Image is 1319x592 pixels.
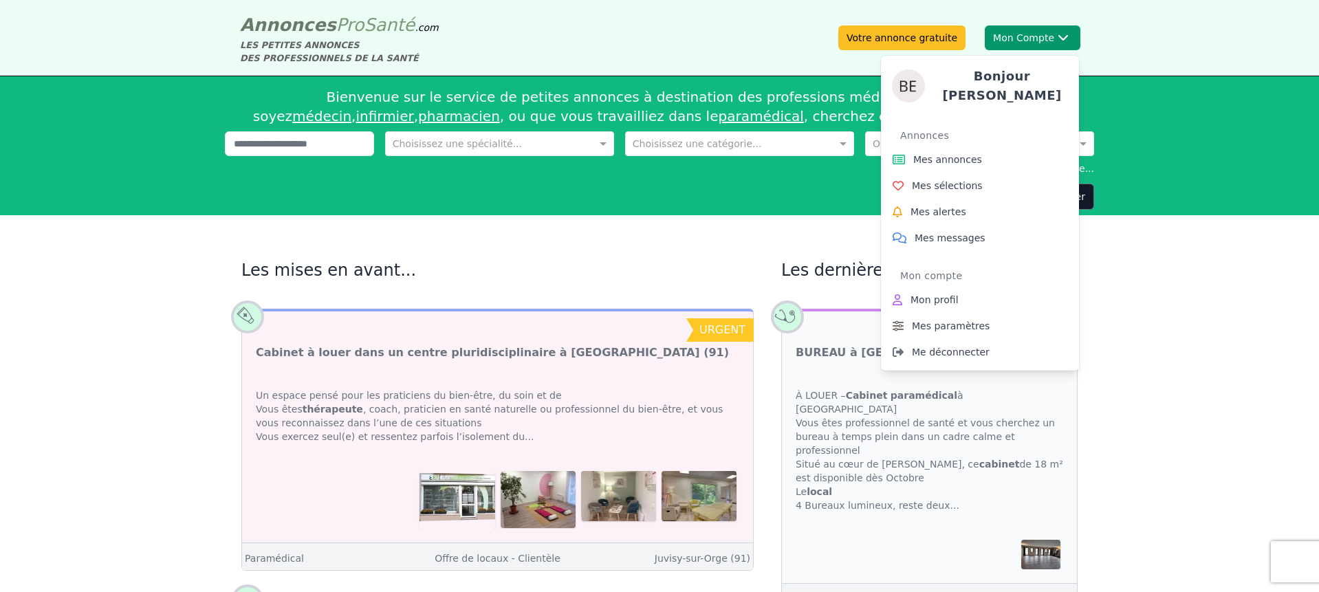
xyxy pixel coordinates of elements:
div: LES PETITES ANNONCES DES PROFESSIONNELS DE LA SANTÉ [240,39,439,65]
a: infirmier [356,108,413,124]
a: Mes alertes [886,199,1073,225]
strong: thérapeute [303,404,363,415]
span: Mon profil [911,293,959,307]
span: Pro [336,14,364,35]
span: .com [415,22,438,33]
div: Mon compte [900,265,1073,287]
a: Mes paramètres [886,313,1073,339]
div: Bienvenue sur le service de petites annonces à destination des professions médicales. Que vous so... [225,82,1094,131]
span: urgent [699,323,745,336]
div: Un espace pensé pour les praticiens du bien-être, du soin et de Vous êtes , coach, praticien en s... [242,375,753,457]
a: Mes sélections [886,173,1073,199]
div: Annonces [900,124,1073,146]
a: Mes annonces [886,146,1073,173]
h2: Les dernières annonces... [781,259,1078,281]
span: Annonces [240,14,336,35]
a: Votre annonce gratuite [838,25,966,50]
a: médecin [292,108,351,124]
h2: Les mises en avant... [241,259,754,281]
a: AnnoncesProSanté.com [240,14,439,35]
span: Mes paramètres [912,319,990,333]
strong: cabinet [979,459,1020,470]
a: pharmacien [418,108,500,124]
a: Mon profil [886,287,1073,313]
strong: local [807,486,832,497]
a: Cabinet à louer dans un centre pluridisciplinaire à [GEOGRAPHIC_DATA] (91) [256,344,729,361]
span: Mes alertes [911,205,966,219]
img: Cabinet à louer dans un centre pluridisciplinaire à Juvisy-sur-Orge (91) [419,471,494,528]
span: Santé [364,14,415,35]
a: Offre de locaux - Clientèle [435,553,560,564]
img: Cabinet à louer dans un centre pluridisciplinaire à Juvisy-sur-Orge (91) [501,471,576,527]
img: Benoit [892,69,925,102]
img: Cabinet à louer dans un centre pluridisciplinaire à Juvisy-sur-Orge (91) [662,471,737,520]
span: Mes annonces [913,153,982,166]
button: Mon CompteBenoitBonjour [PERSON_NAME]AnnoncesMes annoncesMes sélectionsMes alertesMes messagesMon... [985,25,1080,50]
span: Mes sélections [912,179,983,193]
a: Mes messages [886,225,1073,251]
a: paramédical [718,108,803,124]
span: Mes messages [915,231,985,245]
strong: paramédical [891,390,957,401]
strong: Cabinet [846,390,888,401]
a: Me déconnecter [886,339,1073,365]
img: BUREAU à DONNEVILLE [1021,540,1060,569]
a: Paramédical [245,553,304,564]
span: Me déconnecter [912,345,990,359]
img: Cabinet à louer dans un centre pluridisciplinaire à Juvisy-sur-Orge (91) [581,471,656,520]
a: BUREAU à [GEOGRAPHIC_DATA] [796,344,990,361]
div: Affiner la recherche... [225,162,1094,175]
div: À LOUER – à [GEOGRAPHIC_DATA] Vous êtes professionnel de santé et vous cherchez un bureau à temps... [782,375,1077,526]
h4: Bonjour [PERSON_NAME] [936,67,1068,105]
a: Juvisy-sur-Orge (91) [655,553,750,564]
